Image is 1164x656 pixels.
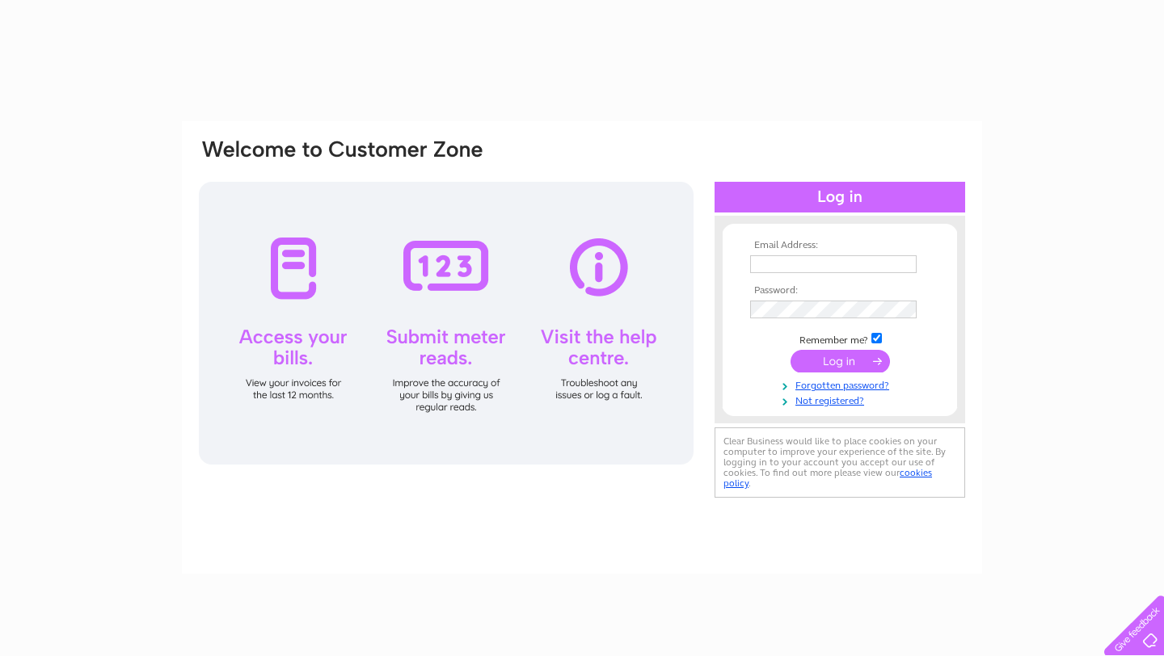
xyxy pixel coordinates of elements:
[750,392,934,407] a: Not registered?
[723,467,932,489] a: cookies policy
[746,285,934,296] th: Password:
[746,240,934,251] th: Email Address:
[715,427,965,498] div: Clear Business would like to place cookies on your computer to improve your experience of the sit...
[791,350,890,372] input: Submit
[750,376,934,392] a: Forgotten password?
[746,330,934,347] td: Remember me?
